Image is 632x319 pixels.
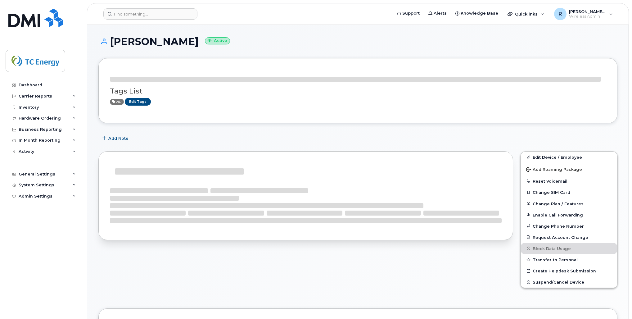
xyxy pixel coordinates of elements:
[521,198,617,209] button: Change Plan / Features
[521,232,617,243] button: Request Account Change
[110,99,124,105] span: Active
[521,175,617,187] button: Reset Voicemail
[521,243,617,254] button: Block Data Usage
[521,265,617,276] a: Create Helpdesk Submission
[110,87,606,95] h3: Tags List
[125,98,151,106] a: Edit Tags
[205,37,230,44] small: Active
[533,280,584,285] span: Suspend/Cancel Device
[533,201,584,206] span: Change Plan / Features
[108,135,129,141] span: Add Note
[521,254,617,265] button: Transfer to Personal
[521,209,617,221] button: Enable Call Forwarding
[98,133,134,144] button: Add Note
[533,212,583,217] span: Enable Call Forwarding
[521,152,617,163] a: Edit Device / Employee
[521,163,617,175] button: Add Roaming Package
[521,221,617,232] button: Change Phone Number
[526,167,582,173] span: Add Roaming Package
[98,36,617,47] h1: [PERSON_NAME]
[521,276,617,288] button: Suspend/Cancel Device
[521,187,617,198] button: Change SIM Card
